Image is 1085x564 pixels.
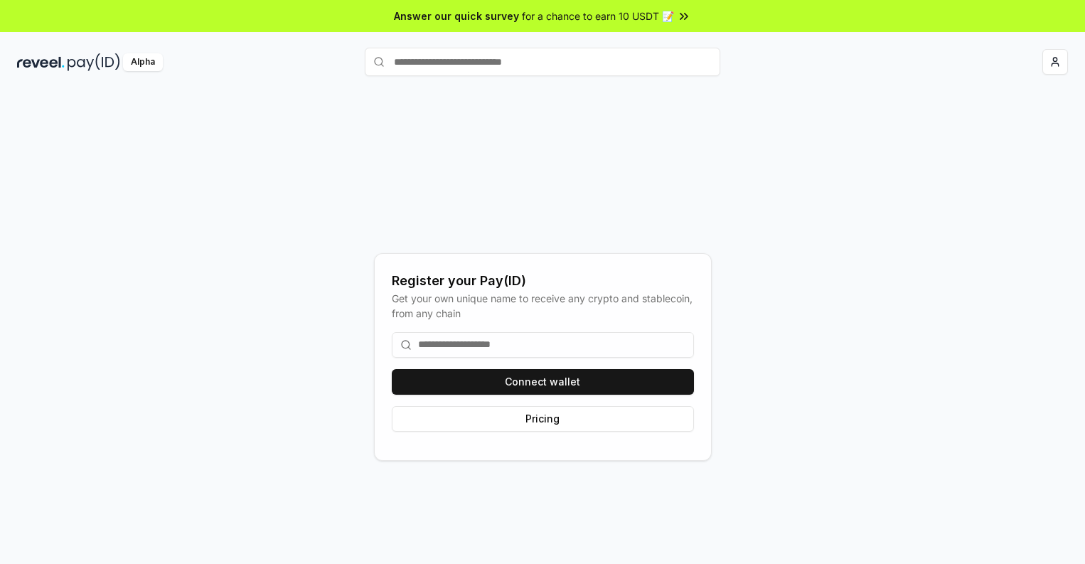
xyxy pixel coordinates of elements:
div: Alpha [123,53,163,71]
button: Pricing [392,406,694,432]
img: pay_id [68,53,120,71]
div: Get your own unique name to receive any crypto and stablecoin, from any chain [392,291,694,321]
span: Answer our quick survey [394,9,519,23]
span: for a chance to earn 10 USDT 📝 [522,9,674,23]
div: Register your Pay(ID) [392,271,694,291]
button: Connect wallet [392,369,694,395]
img: reveel_dark [17,53,65,71]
